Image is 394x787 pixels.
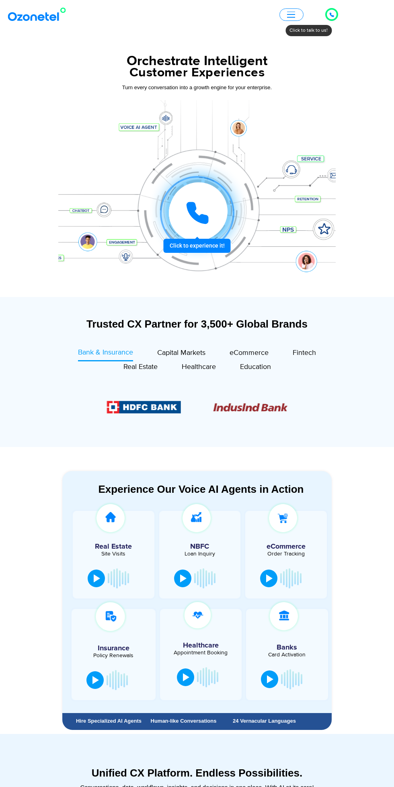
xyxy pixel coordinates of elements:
[58,63,336,82] div: Customer Experiences
[107,394,287,420] div: Image Carousel
[58,54,336,68] div: Orchestrate Intelligent
[78,347,133,361] a: Bank & Insurance
[163,551,237,557] div: Loan Inquiry
[230,347,269,361] a: eCommerce
[77,543,150,550] h5: Real Estate
[74,718,143,723] div: Hire Specialized AI Agents
[66,766,328,780] div: Unified CX Platform. Endless Possibilities.
[293,347,316,361] a: Fintech
[76,645,152,652] h5: Insurance
[107,401,181,414] img: Picture9.png
[182,363,216,371] span: Healthcare
[213,403,288,412] div: 3 / 6
[123,361,158,375] a: Real Estate
[157,347,205,361] a: Capital Markets
[213,403,288,412] img: Picture10.png
[123,363,158,371] span: Real Estate
[250,644,324,651] h5: Banks
[240,363,271,371] span: Education
[249,551,323,557] div: Order Tracking
[240,361,271,375] a: Education
[293,348,316,357] span: Fintech
[166,650,236,656] div: Appointment Booking
[166,642,236,649] h5: Healthcare
[77,551,150,557] div: Site Visits
[62,317,332,331] div: Trusted CX Partner for 3,500+ Global Brands
[250,652,324,658] div: Card Activation
[163,543,237,550] h5: NBFC
[147,718,220,723] div: Human-like Conversations
[76,653,152,658] div: Policy Renewals
[228,718,301,723] div: 24 Vernacular Languages
[157,348,205,357] span: Capital Markets
[182,361,216,375] a: Healthcare
[70,483,332,496] div: Experience Our Voice AI Agents in Action
[78,348,133,357] span: Bank & Insurance
[230,348,269,357] span: eCommerce
[249,543,323,550] h5: eCommerce
[58,83,336,92] div: Turn every conversation into a growth engine for your enterprise.
[107,401,181,414] div: 2 / 6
